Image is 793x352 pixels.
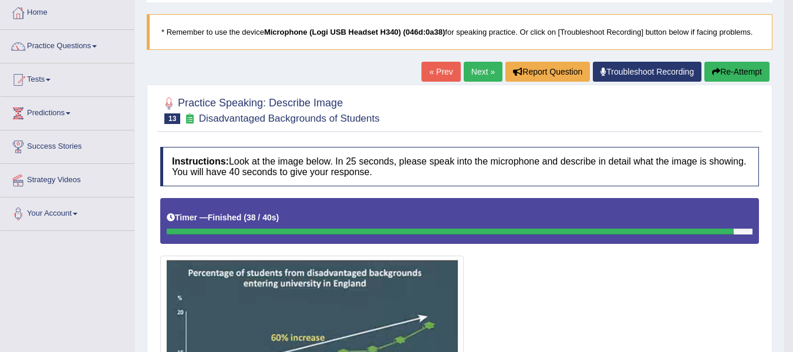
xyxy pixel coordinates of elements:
button: Report Question [505,62,590,82]
a: Tests [1,63,134,93]
h5: Timer — [167,213,279,222]
a: Success Stories [1,130,134,160]
b: ) [276,213,279,222]
h4: Look at the image below. In 25 seconds, please speak into the microphone and describe in detail w... [160,147,759,186]
span: 13 [164,113,180,124]
small: Disadvantaged Backgrounds of Students [199,113,380,124]
button: Re-Attempt [704,62,770,82]
a: Troubleshoot Recording [593,62,701,82]
a: Strategy Videos [1,164,134,193]
b: 38 / 40s [247,213,276,222]
b: Finished [208,213,242,222]
b: Microphone (Logi USB Headset H340) (046d:0a38) [264,28,445,36]
a: « Prev [421,62,460,82]
a: Practice Questions [1,30,134,59]
a: Next » [464,62,502,82]
a: Predictions [1,97,134,126]
small: Exam occurring question [183,113,195,125]
a: Your Account [1,197,134,227]
blockquote: * Remember to use the device for speaking practice. Or click on [Troubleshoot Recording] button b... [147,14,772,50]
b: ( [244,213,247,222]
h2: Practice Speaking: Describe Image [160,95,380,124]
b: Instructions: [172,156,229,166]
